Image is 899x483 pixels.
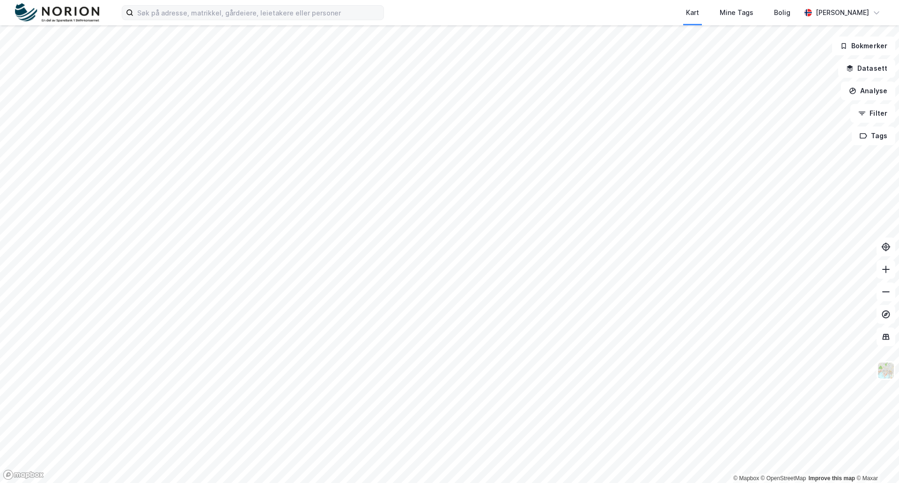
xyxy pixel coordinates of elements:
button: Tags [852,126,895,145]
a: Mapbox [733,475,759,482]
img: Z [877,362,895,379]
div: [PERSON_NAME] [816,7,869,18]
img: norion-logo.80e7a08dc31c2e691866.png [15,3,99,22]
input: Søk på adresse, matrikkel, gårdeiere, leietakere eller personer [133,6,383,20]
a: Improve this map [809,475,855,482]
div: Kart [686,7,699,18]
button: Filter [850,104,895,123]
iframe: Chat Widget [852,438,899,483]
div: Mine Tags [720,7,753,18]
button: Analyse [841,82,895,100]
button: Datasett [838,59,895,78]
button: Bokmerker [832,37,895,55]
a: Mapbox homepage [3,469,44,480]
div: Bolig [774,7,790,18]
a: OpenStreetMap [761,475,806,482]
